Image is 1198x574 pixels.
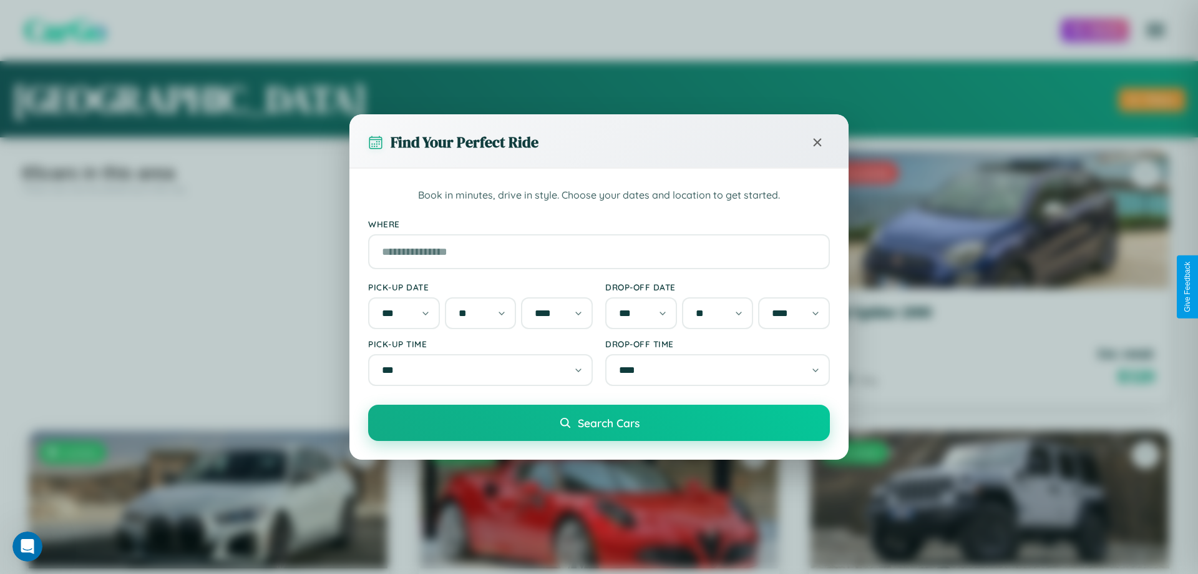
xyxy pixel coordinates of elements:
p: Book in minutes, drive in style. Choose your dates and location to get started. [368,187,830,204]
h3: Find Your Perfect Ride [391,132,538,152]
label: Drop-off Date [605,282,830,292]
label: Where [368,219,830,229]
label: Drop-off Time [605,339,830,349]
label: Pick-up Time [368,339,593,349]
label: Pick-up Date [368,282,593,292]
button: Search Cars [368,405,830,441]
span: Search Cars [578,416,640,430]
